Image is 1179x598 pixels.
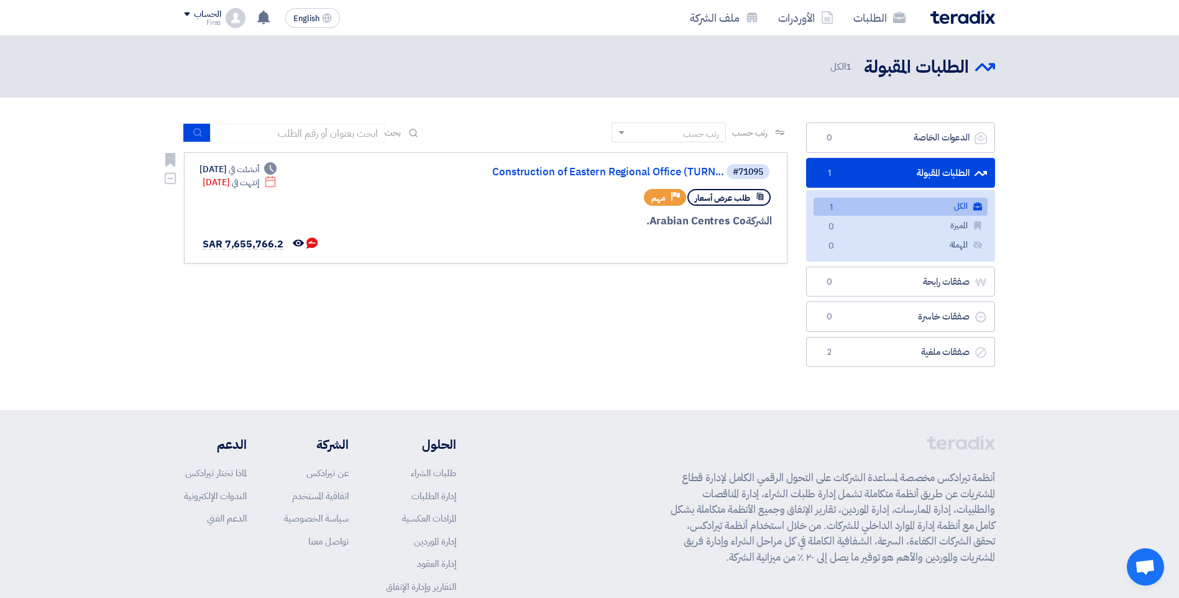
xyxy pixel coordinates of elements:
[806,301,995,332] a: صفقات خاسرة0
[822,167,837,180] span: 1
[768,3,843,32] a: الأوردرات
[806,158,995,188] a: الطلبات المقبولة1
[184,19,221,26] div: Firas
[308,535,349,548] a: تواصل معنا
[930,10,995,24] img: Teradix logo
[746,213,773,229] span: الشركة
[414,535,456,548] a: إدارة الموردين
[411,466,456,480] a: طلبات الشراء
[402,512,456,525] a: المزادات العكسية
[386,580,456,594] a: التقارير وإدارة الإنفاق
[386,435,456,454] li: الحلول
[806,122,995,153] a: الدعوات الخاصة0
[806,337,995,367] a: صفقات ملغية2
[823,240,838,253] span: 0
[843,3,915,32] a: الطلبات
[732,126,768,139] span: رتب حسب
[823,221,838,234] span: 0
[475,167,724,178] a: Construction of Eastern Regional Office (TURN...
[194,9,221,20] div: الحساب
[822,276,837,288] span: 0
[806,267,995,297] a: صفقات رابحة0
[814,217,988,235] a: المميزة
[185,466,247,480] a: لماذا تختار تيرادكس
[211,124,385,142] input: ابحث بعنوان أو رقم الطلب
[200,163,277,176] div: [DATE]
[814,236,988,254] a: المهملة
[830,60,854,74] span: الكل
[226,8,245,28] img: profile_test.png
[822,311,837,323] span: 0
[823,201,838,214] span: 1
[671,470,995,565] p: أنظمة تيرادكس مخصصة لمساعدة الشركات على التحول الرقمي الكامل لإدارة قطاع المشتريات عن طريق أنظمة ...
[651,192,666,204] span: مهم
[680,3,768,32] a: ملف الشركة
[285,8,340,28] button: English
[184,435,247,454] li: الدعم
[411,489,456,503] a: إدارة الطلبات
[733,168,763,177] div: #71095
[284,512,349,525] a: سياسة الخصوصية
[822,132,837,144] span: 0
[822,346,837,359] span: 2
[203,237,283,252] span: SAR 7,655,766.2
[284,435,349,454] li: الشركة
[385,126,401,139] span: بحث
[846,60,851,73] span: 1
[203,176,277,189] div: [DATE]
[292,489,349,503] a: اتفاقية المستخدم
[695,192,750,204] span: طلب عرض أسعار
[184,489,247,503] a: الندوات الإلكترونية
[864,55,969,80] h2: الطلبات المقبولة
[417,557,456,571] a: إدارة العقود
[1127,548,1164,586] div: دردشة مفتوحة
[229,163,259,176] span: أنشئت في
[306,466,349,480] a: عن تيرادكس
[232,176,259,189] span: إنتهت في
[814,198,988,216] a: الكل
[207,512,247,525] a: الدعم الفني
[293,14,319,23] span: English
[473,213,772,229] div: Arabian Centres Co.
[683,127,719,140] div: رتب حسب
